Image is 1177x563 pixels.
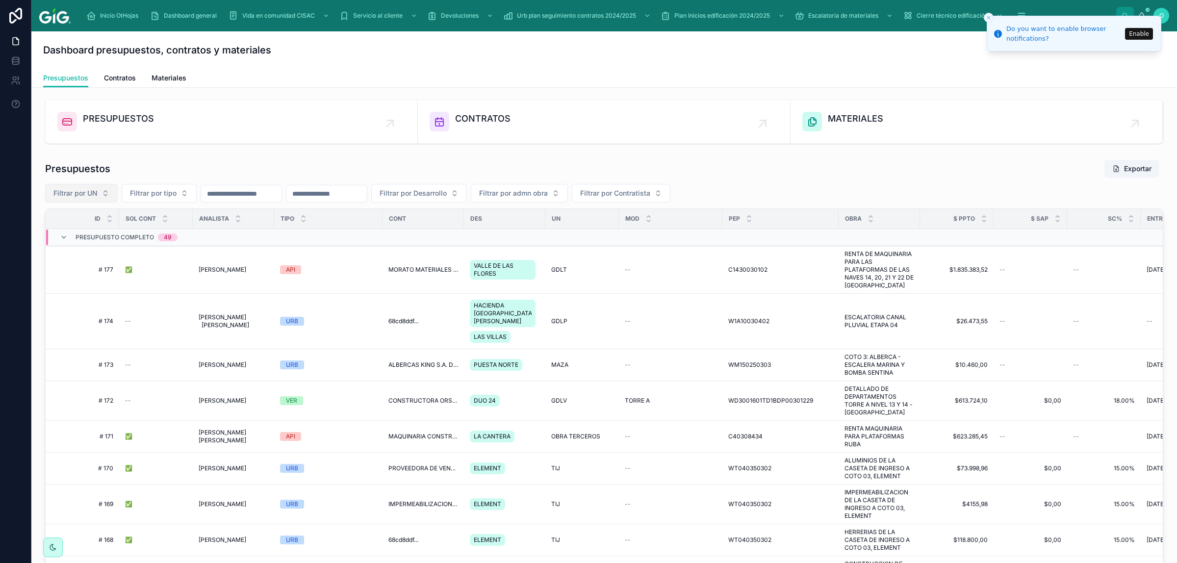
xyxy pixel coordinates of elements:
[625,397,716,405] a: TORRE A
[388,536,418,544] span: 68cd8ddf...
[441,12,479,20] span: Devoluciones
[1147,266,1166,274] span: [DATE]
[125,397,187,405] a: --
[199,397,268,405] a: [PERSON_NAME]
[470,258,539,281] a: VALLE DE LAS FLORES
[728,266,833,274] a: C1430030102
[388,361,458,369] a: ALBERCAS KING S.A. DE C.V. 2400000013
[164,12,217,20] span: Dashboard general
[125,266,132,274] span: ✅
[999,536,1061,544] a: $0,00
[474,464,501,472] span: ELEMENT
[1073,266,1135,274] a: --
[389,215,406,223] span: Cont
[728,433,833,440] a: C40308434
[152,69,186,89] a: Materiales
[551,500,560,508] span: TIJ
[104,73,136,83] span: Contratos
[43,43,271,57] h1: Dashboard presupuestos, contratos y materiales
[999,266,1061,274] a: --
[388,536,458,544] a: 68cd8ddf...
[280,360,377,369] a: URB
[551,536,613,544] a: TIJ
[926,397,988,405] a: $613.724,10
[388,433,458,440] a: MAQUINARIA CONSTRUCTORA CIG 2800000228
[474,302,532,325] span: HACIENDA [GEOGRAPHIC_DATA][PERSON_NAME]
[1073,536,1135,544] a: 15.00%
[1104,160,1159,178] button: Exportar
[147,7,224,25] a: Dashboard general
[471,184,568,203] button: Select Button
[551,397,567,405] span: GDLV
[625,317,631,325] span: --
[551,464,560,472] span: TIJ
[57,266,113,274] a: # 177
[1031,215,1049,223] span: $ SAP
[125,317,131,325] span: --
[57,397,113,405] a: # 172
[844,313,914,329] a: ESCALATORIA CANAL PLUVIAL ETAPA 04
[728,397,813,405] span: WD3001601TD1BDP00301229
[474,397,496,405] span: DUO 24
[424,7,498,25] a: Devoluciones
[844,457,914,480] a: ALUMINIOS DE LA CASETA DE INGRESO A COTO 03, ELEMENT
[625,500,716,508] a: --
[199,313,268,329] a: [PERSON_NAME] [PERSON_NAME]
[844,353,914,377] a: COTO 3: ALBERCA - ESCALERA MARINA Y BOMBA SENTINA
[999,500,1061,508] span: $0,00
[926,317,988,325] span: $26.473,55
[1147,361,1166,369] span: [DATE]
[199,361,246,369] span: [PERSON_NAME]
[46,100,418,143] a: PRESUPUESTOS
[926,266,988,274] span: $1.835.383,52
[625,536,631,544] span: --
[625,433,716,440] a: --
[286,500,298,509] div: URB
[57,317,113,325] a: # 174
[125,464,132,472] span: ✅
[625,397,650,405] span: TORRE A
[728,464,833,472] a: WT040350302
[199,429,268,444] a: [PERSON_NAME] [PERSON_NAME]
[470,429,539,444] a: LA CANTERA
[1073,266,1079,274] span: --
[125,361,187,369] a: --
[353,12,403,20] span: Servicio al cliente
[844,385,914,416] a: DETALLADO DE DEPARTAMENTOS TORRE A NIVEL 13 Y 14 - [GEOGRAPHIC_DATA]
[580,188,650,198] span: Filtrar por Contratista
[57,433,113,440] a: # 171
[999,361,1061,369] a: --
[926,536,988,544] a: $118.800,00
[388,500,458,508] a: IMPERMEABILIZACIONES CERRATOS S.A. DE C.V. 2300002131
[199,536,246,544] span: [PERSON_NAME]
[388,317,458,325] a: 68cd8ddf...
[791,100,1163,143] a: MATERIALES
[280,432,377,441] a: API
[999,317,1061,325] a: --
[479,188,548,198] span: Filtrar por admn obra
[1073,500,1135,508] a: 15.00%
[474,500,501,508] span: ELEMENT
[1073,361,1079,369] span: --
[474,361,518,369] span: PUESTA NORTE
[199,397,246,405] span: [PERSON_NAME]
[57,361,113,369] a: # 173
[1147,433,1166,440] span: [DATE]
[45,184,118,203] button: Select Button
[199,266,268,274] a: [PERSON_NAME]
[152,73,186,83] span: Materiales
[658,7,790,25] a: Plan Inicios edificación 2024/2025
[845,215,862,223] span: OBRA
[280,396,377,405] a: VER
[199,500,246,508] span: [PERSON_NAME]
[999,317,1005,325] span: --
[43,73,88,83] span: Presupuestos
[474,333,507,341] span: LAS VILLAS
